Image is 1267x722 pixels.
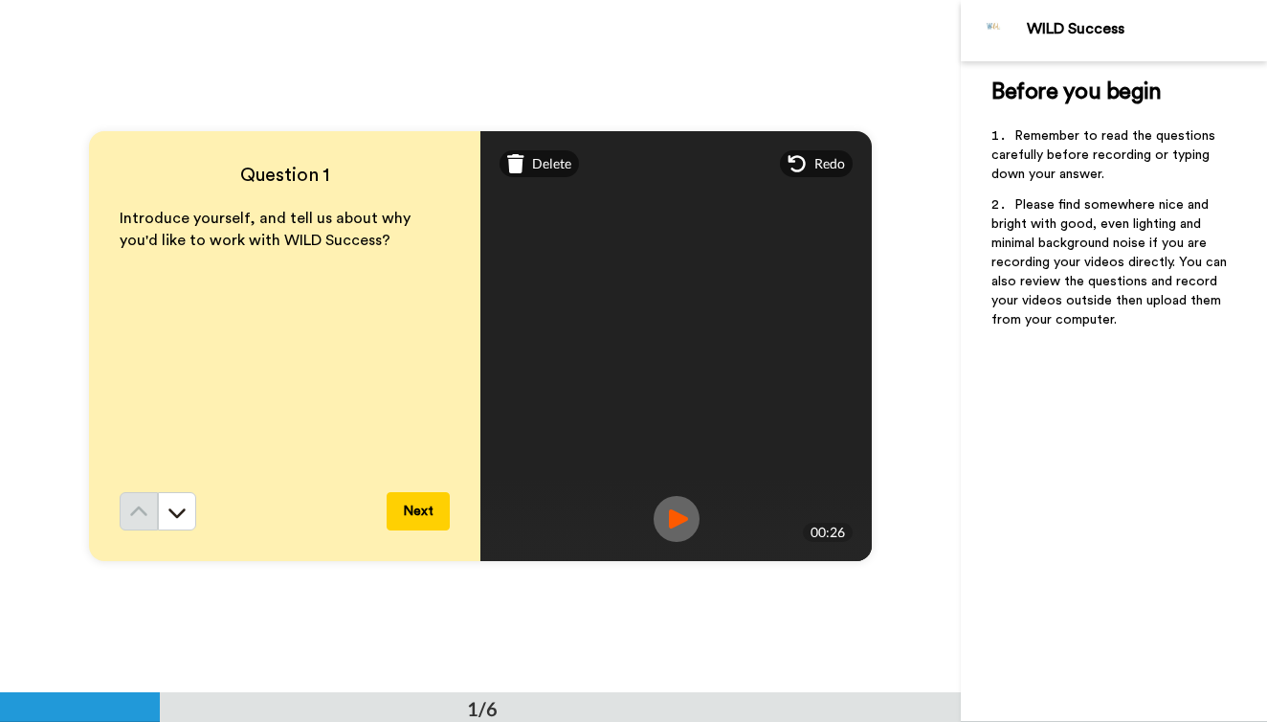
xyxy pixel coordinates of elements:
[971,8,1017,54] img: Profile Image
[436,695,528,722] div: 1/6
[991,129,1219,181] span: Remember to read the questions carefully before recording or typing down your answer.
[803,523,853,542] div: 00:26
[532,154,571,173] span: Delete
[991,198,1231,327] span: Please find somewhere nice and bright with good, even lighting and minimal background noise if yo...
[780,150,853,177] div: Redo
[387,492,450,530] button: Next
[814,154,845,173] span: Redo
[120,162,450,189] h4: Question 1
[120,211,414,248] span: Introduce yourself, and tell us about why you'd like to work with WILD Success?
[991,80,1161,103] span: Before you begin
[500,150,579,177] div: Delete
[654,496,700,542] img: ic_record_play.svg
[1027,20,1266,38] div: WILD Success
